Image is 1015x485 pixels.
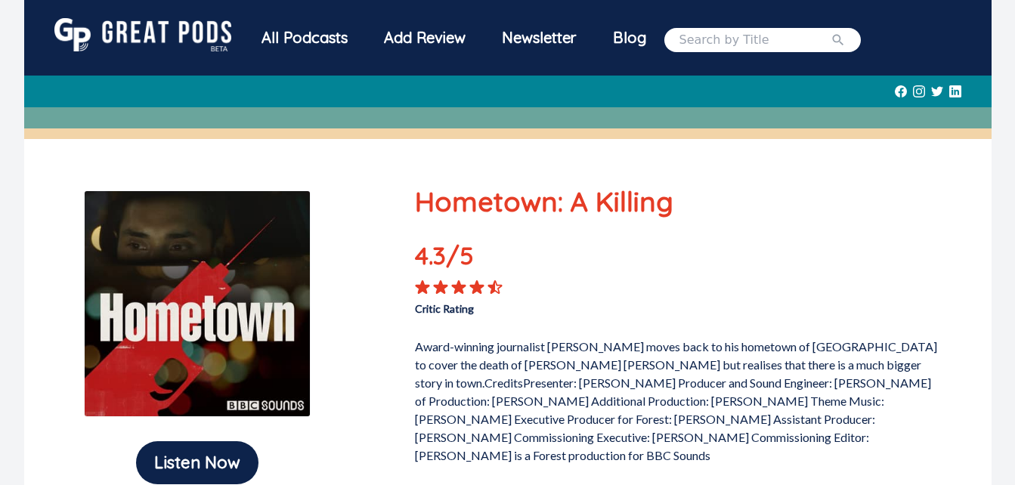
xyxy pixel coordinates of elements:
[243,18,366,57] div: All Podcasts
[415,181,943,222] p: Hometown: A Killing
[243,18,366,61] a: All Podcasts
[415,237,521,280] p: 4.3 /5
[595,18,664,57] a: Blog
[679,31,831,49] input: Search by Title
[366,18,484,57] a: Add Review
[484,18,595,61] a: Newsletter
[484,18,595,57] div: Newsletter
[84,190,311,417] img: Hometown: A Killing
[415,295,679,317] p: Critic Rating
[415,332,943,465] p: Award-winning journalist [PERSON_NAME] moves back to his hometown of [GEOGRAPHIC_DATA] to cover t...
[54,18,231,51] img: GreatPods
[136,441,258,484] button: Listen Now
